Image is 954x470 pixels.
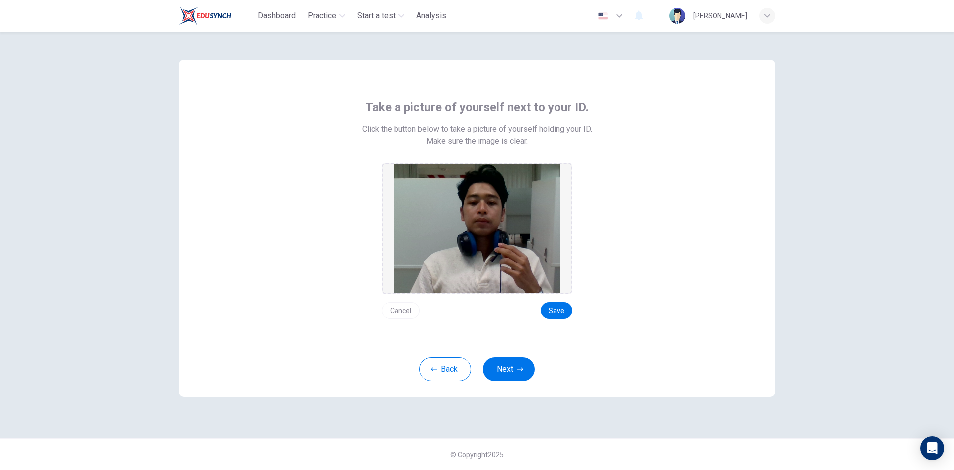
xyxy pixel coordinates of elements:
[693,10,747,22] div: [PERSON_NAME]
[304,7,349,25] button: Practice
[597,12,609,20] img: en
[920,436,944,460] div: Open Intercom Messenger
[669,8,685,24] img: Profile picture
[308,10,336,22] span: Practice
[179,6,231,26] img: Train Test logo
[258,10,296,22] span: Dashboard
[394,164,560,293] img: preview screemshot
[179,6,254,26] a: Train Test logo
[541,302,572,319] button: Save
[426,135,528,147] span: Make sure the image is clear.
[353,7,408,25] button: Start a test
[483,357,535,381] button: Next
[365,99,589,115] span: Take a picture of yourself next to your ID.
[382,302,420,319] button: Cancel
[412,7,450,25] button: Analysis
[357,10,396,22] span: Start a test
[416,10,446,22] span: Analysis
[419,357,471,381] button: Back
[254,7,300,25] button: Dashboard
[450,451,504,459] span: © Copyright 2025
[362,123,592,135] span: Click the button below to take a picture of yourself holding your ID.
